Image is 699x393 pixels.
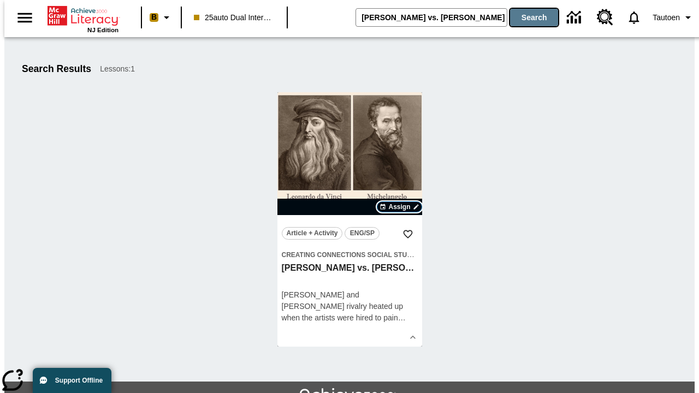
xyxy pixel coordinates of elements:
[510,9,558,26] button: Search
[350,228,375,239] span: ENG/SP
[282,251,423,259] span: Creating Connections Social Studies
[388,202,410,212] span: Assign
[560,3,590,33] a: Data Center
[282,227,343,240] button: Article + Activity
[282,289,418,324] div: [PERSON_NAME] and [PERSON_NAME] rivalry heated up when the artists were hired to pai
[282,249,418,260] span: Topic: Creating Connections Social Studies/World History II
[151,10,157,24] span: B
[9,2,41,34] button: Open side menu
[277,92,422,347] div: lesson details
[620,3,648,32] a: Notifications
[648,8,699,27] button: Profile/Settings
[405,329,421,346] button: Show Details
[87,27,119,33] span: NJ Edition
[653,12,680,23] span: Tautoen
[398,313,406,322] span: …
[33,368,111,393] button: Support Offline
[145,8,177,27] button: Boost Class color is peach. Change class color
[48,5,119,27] a: Home
[100,63,135,75] span: Lessons : 1
[22,63,91,75] h1: Search Results
[287,228,338,239] span: Article + Activity
[590,3,620,32] a: Resource Center, Will open in new tab
[282,263,418,274] h3: Michelangelo vs. Leonardo
[356,9,507,26] input: search field
[398,224,418,244] button: Add to Favorites
[377,201,422,212] button: Assign Choose Dates
[394,313,398,322] span: n
[194,12,275,23] span: 25auto Dual International
[55,377,103,384] span: Support Offline
[48,4,119,33] div: Home
[345,227,380,240] button: ENG/SP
